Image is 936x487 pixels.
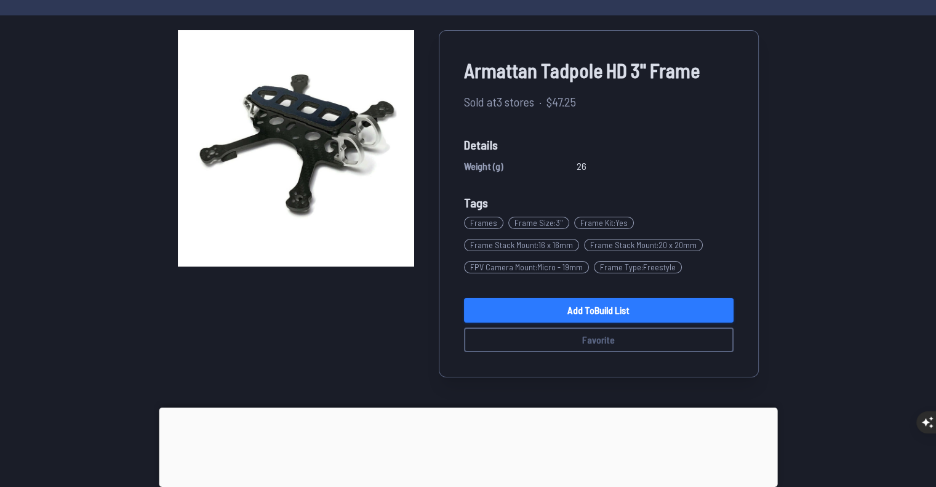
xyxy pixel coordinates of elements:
span: FPV Camera Mount : Micro - 19mm [464,261,589,273]
span: Sold at 3 stores [464,92,534,111]
a: Frames [464,212,508,234]
a: Frame Stack Mount:16 x 16mm [464,234,584,256]
span: Armattan Tadpole HD 3" Frame [464,55,734,85]
span: Frame Kit : Yes [574,217,634,229]
span: Where to buy [431,407,505,429]
span: Details [464,135,734,154]
span: · [539,92,542,111]
a: FPV Camera Mount:Micro - 19mm [464,256,594,278]
span: Frame Size : 3" [508,217,569,229]
a: Add toBuild List [464,298,734,323]
iframe: Advertisement [159,408,777,484]
span: Frame Stack Mount : 16 x 16mm [464,239,579,251]
a: Frame Type:Freestyle [594,256,687,278]
span: Weight (g) [464,159,503,174]
span: Tags [464,195,488,210]
button: Favorite [464,328,734,352]
a: Frame Size:3" [508,212,574,234]
span: 26 [577,159,586,174]
a: Frame Kit:Yes [574,212,639,234]
a: Frame Stack Mount:20 x 20mm [584,234,708,256]
span: Frame Type : Freestyle [594,261,682,273]
img: image [178,30,414,267]
span: Frames [464,217,503,229]
span: $47.25 [546,92,576,111]
span: Frame Stack Mount : 20 x 20mm [584,239,703,251]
